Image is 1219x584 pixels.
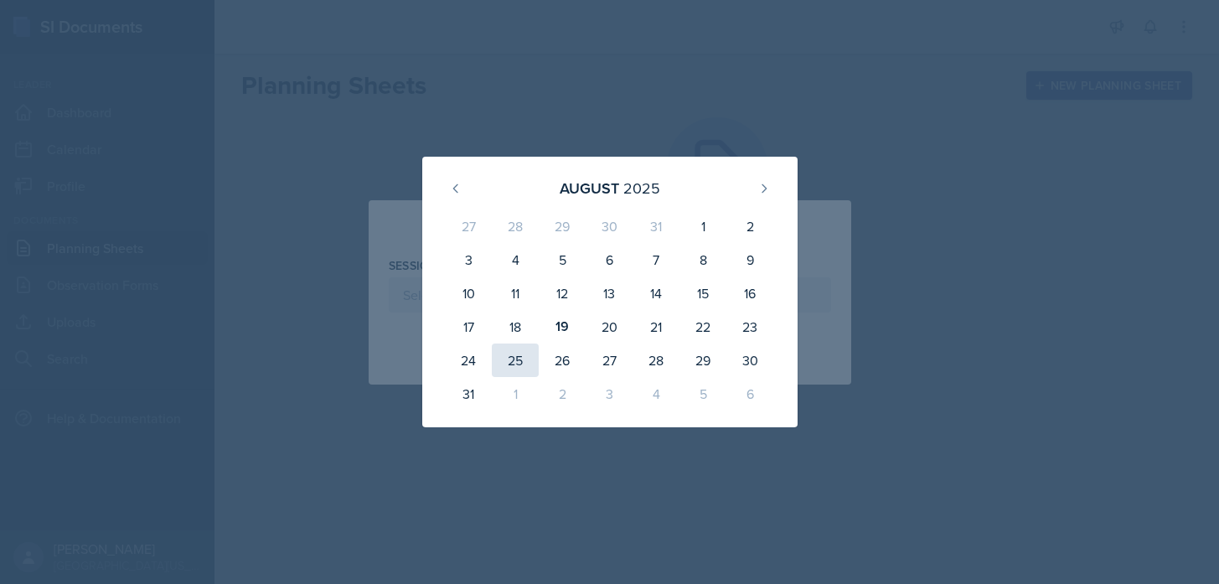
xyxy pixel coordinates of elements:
div: 3 [586,377,633,411]
div: 1 [679,209,726,243]
div: 26 [539,344,586,377]
div: 7 [633,243,679,276]
div: 22 [679,310,726,344]
div: August [560,177,619,199]
div: 28 [492,209,539,243]
div: 8 [679,243,726,276]
div: 12 [539,276,586,310]
div: 23 [726,310,773,344]
div: 4 [633,377,679,411]
div: 16 [726,276,773,310]
div: 3 [446,243,493,276]
div: 30 [586,209,633,243]
div: 6 [586,243,633,276]
div: 31 [633,209,679,243]
div: 10 [446,276,493,310]
div: 15 [679,276,726,310]
div: 24 [446,344,493,377]
div: 18 [492,310,539,344]
div: 25 [492,344,539,377]
div: 2 [539,377,586,411]
div: 5 [679,377,726,411]
div: 31 [446,377,493,411]
div: 2025 [623,177,660,199]
div: 14 [633,276,679,310]
div: 27 [586,344,633,377]
div: 2 [726,209,773,243]
div: 30 [726,344,773,377]
div: 4 [492,243,539,276]
div: 29 [539,209,586,243]
div: 6 [726,377,773,411]
div: 19 [539,310,586,344]
div: 17 [446,310,493,344]
div: 5 [539,243,586,276]
div: 28 [633,344,679,377]
div: 20 [586,310,633,344]
div: 13 [586,276,633,310]
div: 1 [492,377,539,411]
div: 11 [492,276,539,310]
div: 21 [633,310,679,344]
div: 9 [726,243,773,276]
div: 29 [679,344,726,377]
div: 27 [446,209,493,243]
